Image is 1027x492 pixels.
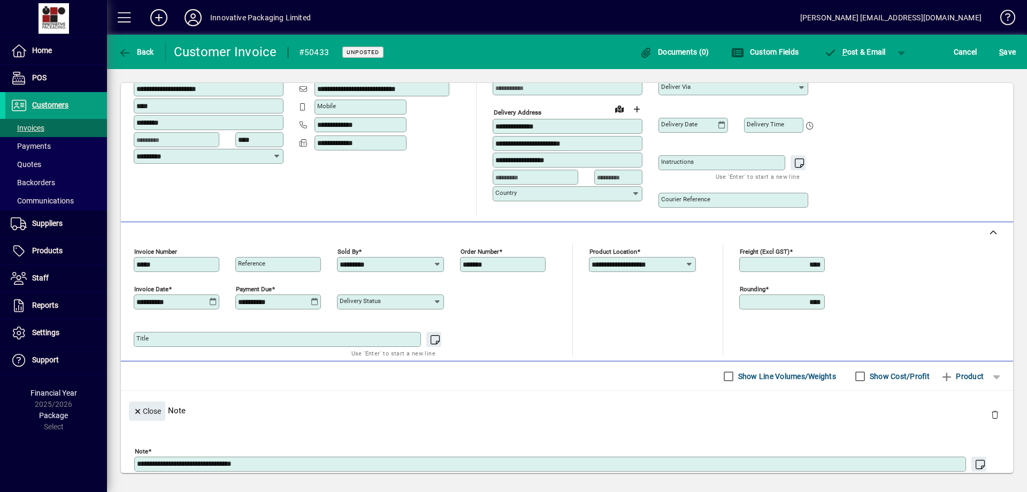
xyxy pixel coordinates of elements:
button: Cancel [951,42,980,62]
div: [PERSON_NAME] [EMAIL_ADDRESS][DOMAIN_NAME] [800,9,982,26]
mat-label: Deliver via [661,83,691,90]
a: Invoices [5,119,107,137]
mat-label: Note [135,448,148,455]
a: Reports [5,292,107,319]
span: Products [32,246,63,255]
a: Staff [5,265,107,292]
mat-label: Product location [589,248,637,255]
span: Suppliers [32,219,63,228]
span: Financial Year [30,389,77,397]
app-page-header-button: Back [107,42,166,62]
span: Custom Fields [731,48,799,56]
span: Communications [11,196,74,205]
span: Home [32,46,52,55]
button: Back [116,42,157,62]
mat-label: Courier Reference [661,195,710,203]
button: Delete [982,402,1008,427]
mat-label: Order number [461,248,499,255]
span: Back [118,48,154,56]
mat-label: Freight (excl GST) [740,248,790,255]
a: Knowledge Base [992,2,1014,37]
a: View on map [611,100,628,117]
span: Close [133,403,161,420]
mat-label: Delivery date [661,120,698,128]
button: Close [129,402,165,421]
mat-label: Reference [238,260,265,267]
button: Post & Email [818,42,891,62]
a: Quotes [5,155,107,173]
label: Show Cost/Profit [868,371,930,382]
a: Settings [5,320,107,346]
mat-label: Delivery time [747,120,784,128]
a: Backorders [5,173,107,192]
span: Cancel [954,43,977,60]
app-page-header-button: Close [126,406,168,415]
mat-label: Sold by [338,248,358,255]
div: Customer Invoice [174,43,277,60]
span: Customers [32,101,68,109]
mat-label: Mobile [317,102,336,110]
mat-label: Title [136,335,149,342]
span: ost & Email [824,48,886,56]
mat-label: Instructions [661,158,694,165]
span: Reports [32,301,58,309]
span: Invoices [11,124,44,132]
span: Settings [32,328,59,337]
span: Staff [32,274,49,282]
span: S [999,48,1003,56]
button: Documents (0) [637,42,712,62]
mat-label: Invoice date [134,285,168,293]
div: Innovative Packaging Limited [210,9,311,26]
mat-label: Delivery status [340,297,381,305]
button: Profile [176,8,210,27]
mat-label: Invoice number [134,248,177,255]
span: P [842,48,847,56]
a: Products [5,238,107,264]
a: Suppliers [5,210,107,237]
mat-hint: Use 'Enter' to start a new line [351,347,435,359]
mat-hint: Use 'Enter' to start a new line [896,472,980,484]
app-page-header-button: Delete [982,410,1008,419]
button: Product [935,367,989,386]
button: Save [997,42,1018,62]
span: Quotes [11,160,41,169]
button: Custom Fields [729,42,801,62]
mat-label: Payment due [236,285,272,293]
span: Payments [11,142,51,150]
label: Show Line Volumes/Weights [736,371,836,382]
span: ave [999,43,1016,60]
a: Communications [5,192,107,210]
a: Support [5,347,107,374]
button: Add [142,8,176,27]
button: Choose address [628,101,645,118]
a: Home [5,37,107,64]
span: Backorders [11,178,55,187]
div: Note [121,391,1013,430]
mat-label: Rounding [740,285,765,293]
span: Support [32,355,59,364]
span: Product [940,368,984,385]
span: POS [32,73,47,82]
a: POS [5,65,107,92]
mat-label: Country [495,189,517,196]
a: Payments [5,137,107,155]
span: Documents (0) [640,48,709,56]
span: Package [39,411,68,420]
span: Unposted [347,49,379,56]
mat-hint: Use 'Enter' to start a new line [716,170,800,183]
div: #50433 [299,44,329,61]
